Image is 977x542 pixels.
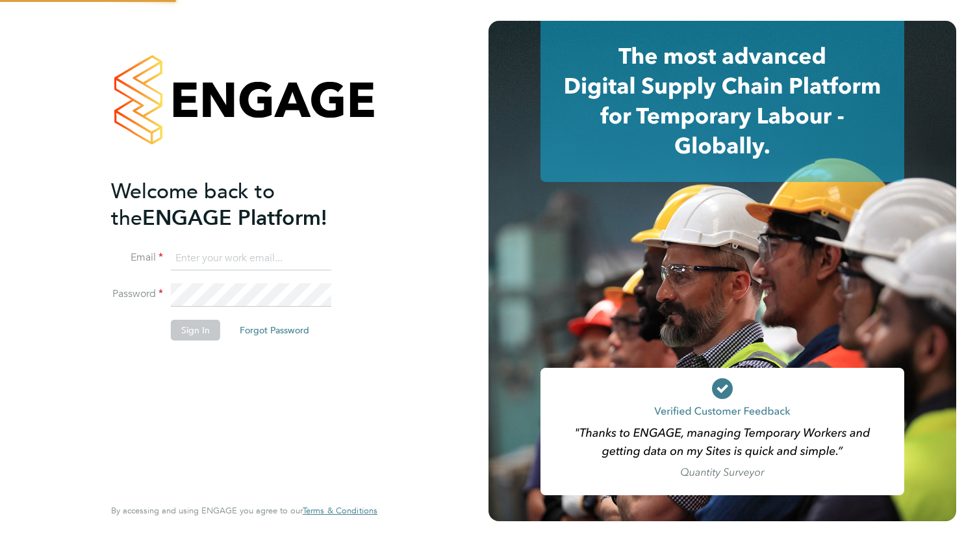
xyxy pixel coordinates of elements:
button: Sign In [171,320,220,341]
h2: ENGAGE Platform! [111,178,364,231]
a: Terms & Conditions [303,506,377,516]
input: Enter your work email... [171,247,331,270]
span: Welcome back to the [111,179,275,231]
span: By accessing and using ENGAGE you agree to our [111,505,377,516]
label: Password [111,287,163,301]
label: Email [111,251,163,265]
button: Forgot Password [229,320,320,341]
